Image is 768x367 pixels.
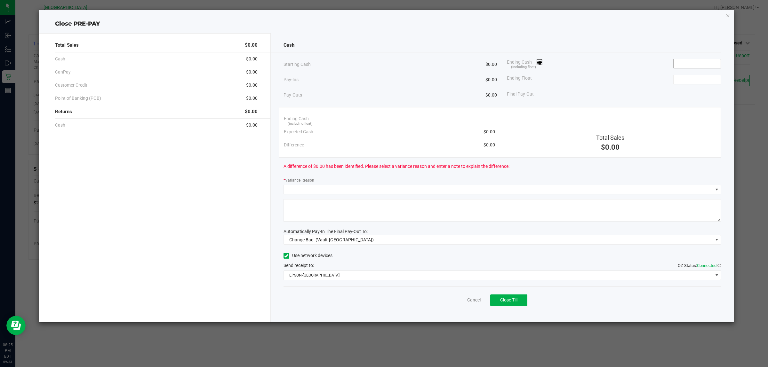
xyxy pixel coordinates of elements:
span: Cash [55,122,65,129]
span: Customer Credit [55,82,87,89]
span: $0.00 [246,56,258,62]
span: $0.00 [484,129,495,135]
span: Total Sales [55,42,79,49]
span: Ending Cash [507,59,543,68]
span: Change Bag [289,237,314,242]
span: Expected Cash [284,129,313,135]
iframe: Resource center [6,316,26,335]
span: (including float) [511,65,536,70]
span: Connected [697,263,716,268]
button: Close Till [490,294,527,306]
div: Close PRE-PAY [39,20,734,28]
span: CanPay [55,69,71,75]
label: Variance Reason [284,177,314,183]
span: Close Till [500,297,517,302]
label: Use network devices [284,252,332,259]
span: $0.00 [246,122,258,129]
span: A difference of $0.00 has been identified. Please select a variance reason and enter a note to ex... [284,163,509,170]
span: $0.00 [485,92,497,98]
span: $0.00 [485,61,497,68]
span: Starting Cash [284,61,311,68]
span: $0.00 [246,69,258,75]
span: Automatically Pay-In The Final Pay-Out To: [284,229,368,234]
span: Total Sales [596,134,624,141]
span: Send receipt to: [284,263,314,268]
span: $0.00 [485,76,497,83]
span: (Vault-[GEOGRAPHIC_DATA]) [316,237,374,242]
span: $0.00 [246,95,258,102]
span: Cash [55,56,65,62]
span: Pay-Outs [284,92,302,98]
span: $0.00 [246,82,258,89]
span: Pay-Ins [284,76,299,83]
span: $0.00 [245,108,258,115]
span: $0.00 [601,143,620,151]
div: Returns [55,105,258,119]
span: Difference [284,142,304,148]
span: $0.00 [245,42,258,49]
span: QZ Status: [678,263,721,268]
span: $0.00 [484,142,495,148]
span: Point of Banking (POB) [55,95,101,102]
span: EPSON-[GEOGRAPHIC_DATA] [284,271,713,280]
a: Cancel [467,297,481,303]
span: Cash [284,42,294,49]
span: Ending Cash [284,115,309,122]
span: Ending Float [507,75,532,84]
span: (including float) [288,121,313,127]
span: Final Pay-Out [507,91,534,98]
